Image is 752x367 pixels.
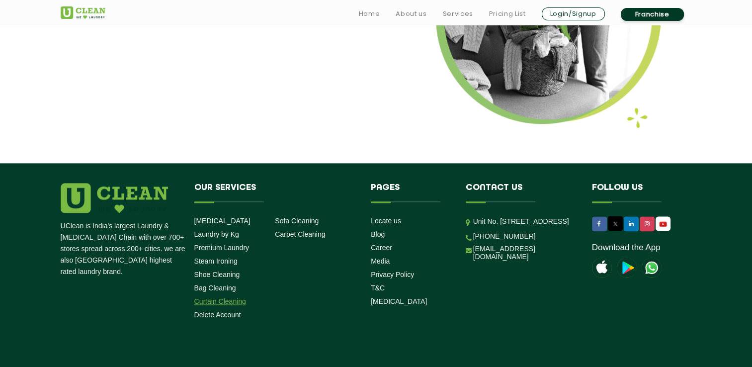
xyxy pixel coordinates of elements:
a: Shoe Cleaning [194,271,240,278]
a: [MEDICAL_DATA] [194,217,251,225]
a: Home [359,8,380,20]
img: UClean Laundry and Dry Cleaning [642,258,662,277]
a: Career [371,244,392,252]
img: UClean Laundry and Dry Cleaning [61,6,105,19]
img: apple-icon.png [592,258,612,277]
a: [PHONE_NUMBER] [473,232,536,240]
a: Steam Ironing [194,257,238,265]
a: Pricing List [489,8,526,20]
a: Bag Cleaning [194,284,236,292]
a: About us [396,8,426,20]
a: Curtain Cleaning [194,297,246,305]
a: [EMAIL_ADDRESS][DOMAIN_NAME] [473,245,577,261]
a: Carpet Cleaning [275,230,325,238]
a: Sofa Cleaning [275,217,319,225]
p: Unit No. [STREET_ADDRESS] [473,216,577,227]
h4: Contact us [466,183,577,202]
a: Privacy Policy [371,271,414,278]
p: UClean is India's largest Laundry & [MEDICAL_DATA] Chain with over 700+ stores spread across 200+... [61,220,187,277]
a: Franchise [621,8,684,21]
a: Laundry by Kg [194,230,239,238]
a: Locate us [371,217,401,225]
a: T&C [371,284,385,292]
a: Download the App [592,243,661,253]
img: logo.png [61,183,168,213]
a: Media [371,257,390,265]
img: playstoreicon.png [617,258,637,277]
h4: Our Services [194,183,356,202]
a: Delete Account [194,311,241,319]
a: Login/Signup [542,7,605,20]
a: [MEDICAL_DATA] [371,297,427,305]
a: Services [442,8,473,20]
h4: Follow us [592,183,679,202]
a: Premium Laundry [194,244,250,252]
h4: Pages [371,183,451,202]
a: Blog [371,230,385,238]
img: UClean Laundry and Dry Cleaning [657,219,669,229]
